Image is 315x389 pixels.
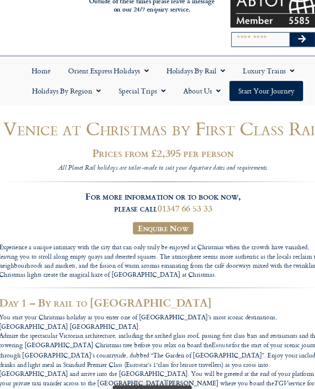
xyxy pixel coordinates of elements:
[27,68,61,87] a: Home
[61,68,153,87] a: Orient Express Holidays
[151,349,153,353] sup: st
[153,68,224,87] a: Holidays by Rail
[203,330,222,340] i: Eurostar
[4,149,311,160] h2: Prices from £2,395 per person
[129,219,186,231] a: Enquire Now
[59,164,256,174] i: All Planet Rail holidays are tailor-made to suit your departure dates and requirements.
[4,238,311,273] p: Experience a unique intimacy with the city that can only truly be enjoyed at Christmas when the c...
[224,68,289,87] a: Luxury Trains
[21,2,63,12] img: Planet Rail Train Holidays Logo
[107,87,168,106] a: Special Trips
[27,87,107,106] a: Holidays by Region
[4,68,311,106] nav: Menu
[86,2,208,25] h6: [DATE] to [DATE] 9am – 5pm Outside of these times please leave a message on our 24/7 enquiry serv...
[219,87,288,106] a: Start your Journey
[152,200,203,212] a: 01347 66 53 33
[276,42,299,55] button: Search
[4,181,311,212] h3: For more information or to book now, please call
[4,280,311,300] h2: Day 1 – By rail to [GEOGRAPHIC_DATA]
[4,122,311,141] h1: Venice at Christmas by First Class Rail
[261,366,274,375] i: TGV
[168,87,219,106] a: About Us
